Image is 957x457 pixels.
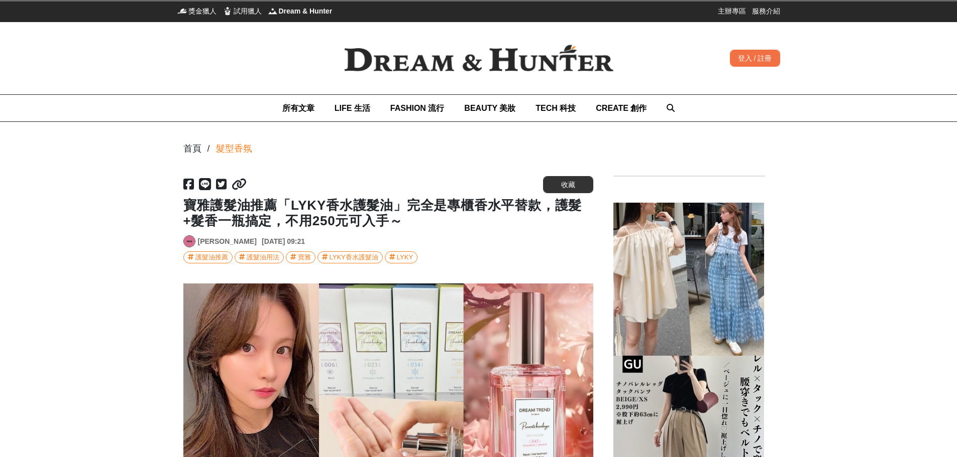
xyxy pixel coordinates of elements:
a: 獎金獵人獎金獵人 [177,6,217,16]
span: FASHION 流行 [390,104,445,112]
img: 試用獵人 [223,6,233,16]
a: [PERSON_NAME] [198,236,257,247]
a: 所有文章 [282,95,314,121]
span: CREATE 創作 [596,104,647,112]
div: 護髮油用法 [247,252,279,263]
div: 首頁 [183,142,201,156]
a: Avatar [183,235,195,247]
span: Dream & Hunter [279,6,333,16]
div: LYKY [397,252,413,263]
a: 護髮油推薦 [183,251,233,263]
span: 獎金獵人 [188,6,217,16]
a: FASHION 流行 [390,95,445,121]
a: LYKY [385,251,417,263]
div: / [207,142,210,156]
a: LYKY香水護髮油 [317,251,383,263]
div: 寶雅 [298,252,311,263]
a: CREATE 創作 [596,95,647,121]
a: 髮型香氛 [216,142,252,156]
img: Dream & Hunter [328,29,629,88]
a: Dream & HunterDream & Hunter [268,6,333,16]
a: 服務介紹 [752,6,780,16]
span: 試用獵人 [234,6,262,16]
span: 所有文章 [282,104,314,112]
span: LIFE 生活 [335,104,370,112]
a: LIFE 生活 [335,95,370,121]
img: Dream & Hunter [268,6,278,16]
a: 寶雅 [286,251,315,263]
span: BEAUTY 美妝 [464,104,515,112]
div: [DATE] 09:21 [262,236,305,247]
a: 試用獵人試用獵人 [223,6,262,16]
button: 收藏 [543,176,593,193]
div: LYKY香水護髮油 [330,252,378,263]
h1: 寶雅護髮油推薦「LYKY香水護髮油」完全是專櫃香水平替款，護髮+髮香一瓶搞定，不用250元可入手～ [183,198,593,229]
a: BEAUTY 美妝 [464,95,515,121]
img: Avatar [184,236,195,247]
span: TECH 科技 [536,104,576,112]
img: 獎金獵人 [177,6,187,16]
div: 登入 / 註冊 [730,50,780,67]
a: 主辦專區 [718,6,746,16]
a: TECH 科技 [536,95,576,121]
a: 護髮油用法 [235,251,284,263]
div: 護髮油推薦 [195,252,228,263]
